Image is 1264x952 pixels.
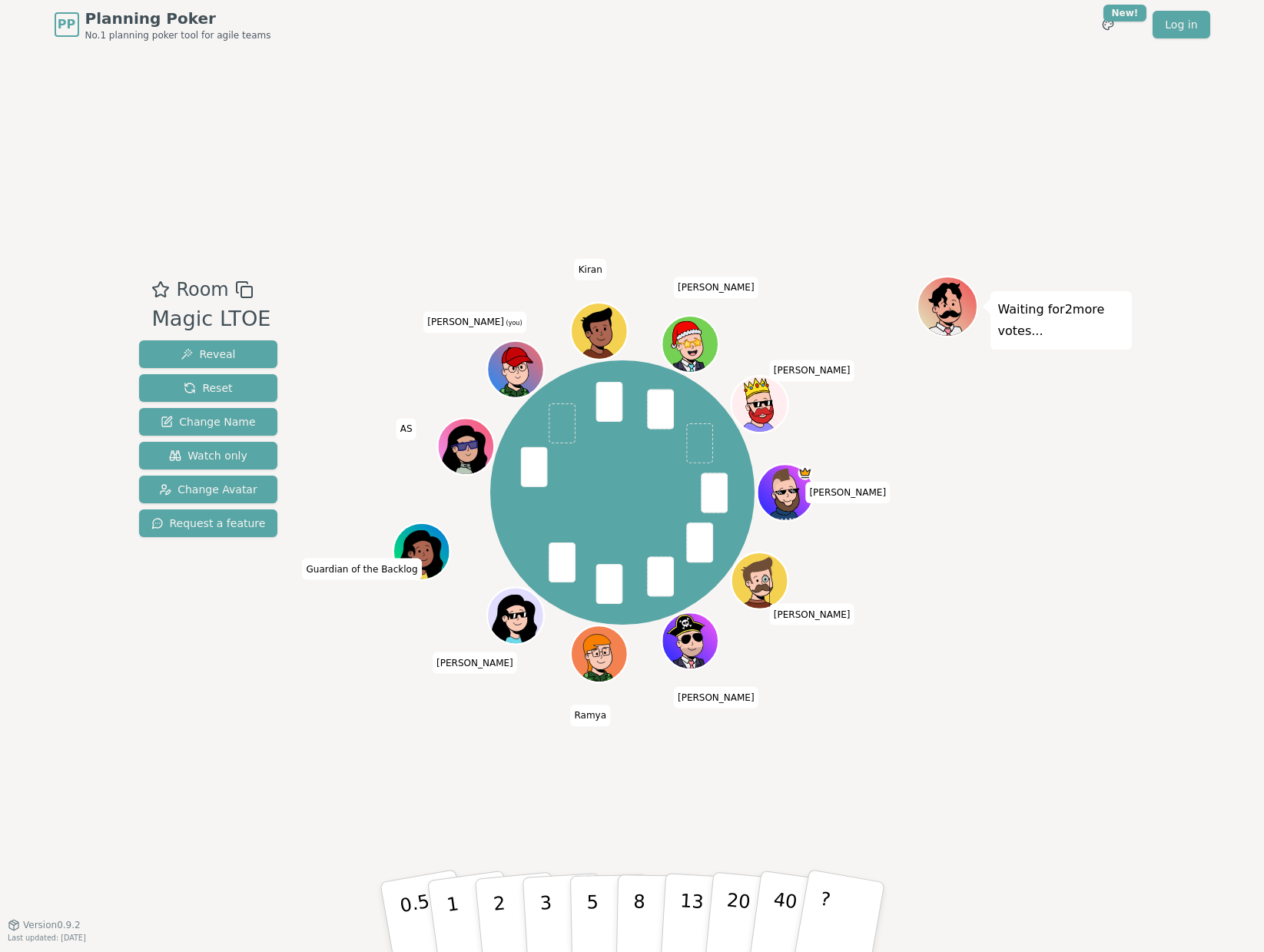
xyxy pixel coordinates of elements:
[1153,11,1209,38] a: Log in
[805,482,890,503] span: Click to change your name
[58,15,75,34] span: PP
[489,343,542,396] button: Click to change your avatar
[433,652,517,674] span: Click to change your name
[151,304,270,335] div: Magic LTOE
[139,408,278,436] button: Change Name
[8,919,81,931] button: Version0.9.2
[161,414,255,430] span: Change Name
[55,8,271,41] a: PPPlanning PokerNo.1 planning poker tool for agile teams
[139,476,278,503] button: Change Avatar
[396,419,416,440] span: Click to change your name
[423,312,526,333] span: Click to change your name
[85,8,271,29] span: Planning Poker
[85,29,271,41] span: No.1 planning poker tool for agile teams
[570,705,610,727] span: Click to change your name
[151,276,170,304] button: Add as favourite
[674,277,758,299] span: Click to change your name
[159,482,257,497] span: Change Avatar
[151,516,266,531] span: Request a feature
[504,320,523,327] span: (you)
[184,380,232,396] span: Reset
[181,347,235,362] span: Reveal
[1103,5,1147,22] div: New!
[23,919,81,931] span: Version 0.9.2
[303,559,422,580] span: Click to change your name
[1094,11,1122,38] button: New!
[169,448,247,463] span: Watch only
[139,374,278,402] button: Reset
[575,259,606,280] span: Click to change your name
[139,340,278,368] button: Reveal
[998,299,1124,342] p: Waiting for 2 more votes...
[8,934,86,942] span: Last updated: [DATE]
[674,687,758,708] span: Click to change your name
[139,509,278,537] button: Request a feature
[139,442,278,469] button: Watch only
[798,466,812,481] span: Blake is the host
[176,276,228,304] span: Room
[770,604,854,625] span: Click to change your name
[770,360,854,382] span: Click to change your name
